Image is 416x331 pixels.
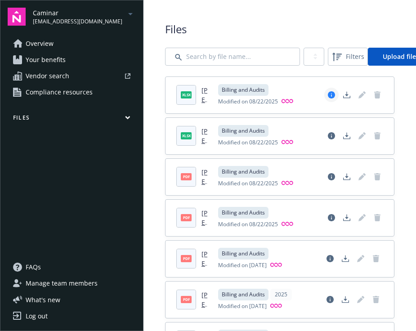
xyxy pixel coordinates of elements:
[222,291,265,299] span: Billing and Audits
[222,127,265,135] span: Billing and Audits
[8,295,75,304] button: What's new
[125,8,136,19] a: arrowDropDown
[8,260,136,274] a: FAQs
[353,292,368,307] span: Edit document
[181,132,192,139] span: xlsx
[370,129,385,143] span: Delete document
[26,36,54,51] span: Overview
[33,18,122,26] span: [EMAIL_ADDRESS][DOMAIN_NAME]
[8,114,136,125] button: Files
[218,98,278,106] span: Modified on 08/22/2025
[218,302,267,311] span: Modified on [DATE]
[218,179,278,188] span: Modified on 08/22/2025
[222,86,265,94] span: Billing and Audits
[222,209,265,217] span: Billing and Audits
[369,292,383,307] span: Delete document
[338,292,353,307] a: Download document
[218,261,267,270] span: Modified on [DATE]
[323,292,337,307] a: View file details
[26,53,66,67] span: Your benefits
[330,49,366,64] span: Filters
[270,289,292,300] div: 2025
[355,129,369,143] span: Edit document
[338,251,353,266] a: Download document
[218,220,278,229] span: Modified on 08/22/2025
[370,170,385,184] span: Delete document
[222,168,265,176] span: Billing and Audits
[8,69,136,83] a: Vendor search
[340,210,354,225] a: Download document
[8,85,136,99] a: Compliance resources
[370,88,385,102] span: Delete document
[355,170,369,184] span: Edit document
[181,296,192,303] span: pdf
[8,36,136,51] a: Overview
[370,210,385,225] span: Delete document
[201,86,207,312] a: [PERSON_NAME] Actives [DATE].xlsx
[8,8,26,26] img: navigator-logo.svg
[26,309,48,323] div: Log out
[353,251,368,266] span: Edit document
[324,170,339,184] a: View file details
[181,91,192,98] span: xlsx
[26,276,98,291] span: Manage team members
[340,129,354,143] a: Download document
[26,69,69,83] span: Vendor search
[165,22,394,37] span: Files
[340,170,354,184] a: Download document
[340,88,354,102] a: Download document
[323,251,337,266] a: View file details
[369,251,383,266] span: Delete document
[26,260,41,274] span: FAQs
[328,48,368,66] button: Filters
[26,85,93,99] span: Compliance resources
[346,52,364,61] span: Filters
[324,88,339,102] a: View file details
[355,210,369,225] span: Edit document
[8,53,136,67] a: Your benefits
[222,250,265,258] span: Billing and Audits
[26,295,60,304] span: What ' s new
[324,129,339,143] a: View file details
[165,48,300,66] input: Search by file name...
[33,8,122,18] span: Caminar
[355,88,369,102] span: Edit document
[33,8,136,26] button: Caminar[EMAIL_ADDRESS][DOMAIN_NAME]arrowDropDown
[181,173,192,180] span: pdf
[8,276,136,291] a: Manage team members
[218,139,278,147] span: Modified on 08/22/2025
[324,210,339,225] a: View file details
[181,214,192,221] span: pdf
[181,255,192,262] span: pdf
